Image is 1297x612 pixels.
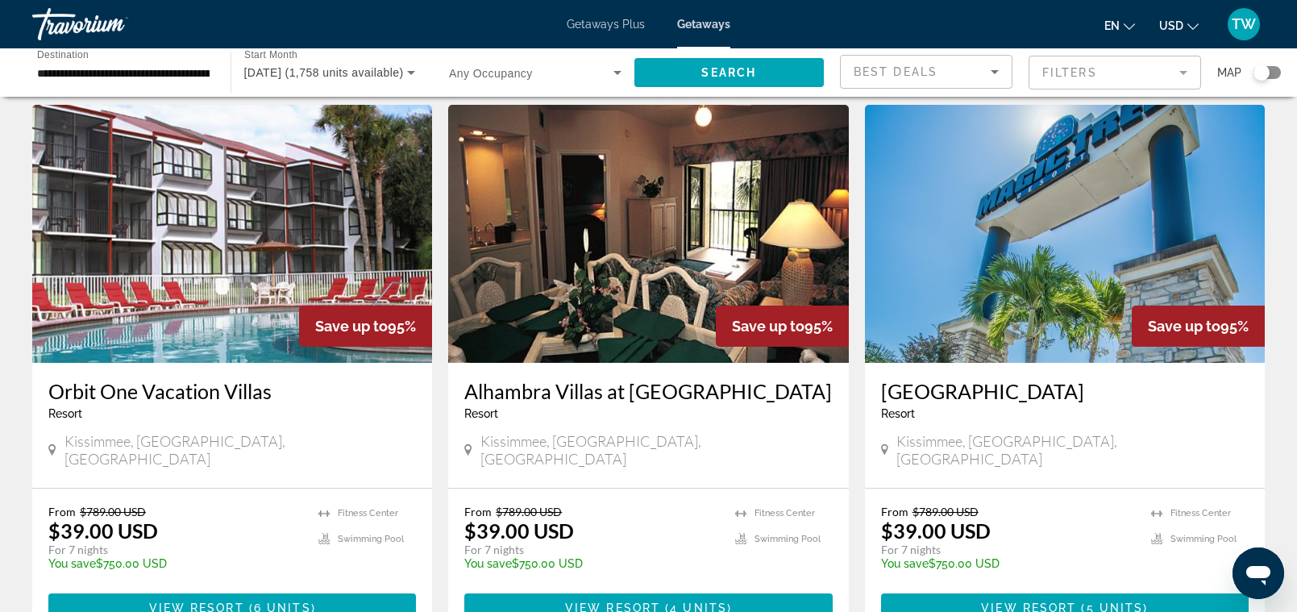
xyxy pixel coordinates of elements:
[64,432,417,468] span: Kissimmee, [GEOGRAPHIC_DATA], [GEOGRAPHIC_DATA]
[1233,547,1284,599] iframe: Button to launch messaging window
[732,318,804,335] span: Save up to
[448,105,848,363] img: 4036I01X.jpg
[315,318,388,335] span: Save up to
[338,534,404,544] span: Swimming Pool
[1159,14,1199,37] button: Change currency
[449,67,533,80] span: Any Occupancy
[881,518,991,543] p: $39.00 USD
[464,505,492,518] span: From
[48,407,82,420] span: Resort
[32,3,193,45] a: Travorium
[881,557,929,570] span: You save
[1223,7,1265,41] button: User Menu
[61,95,144,106] div: Domain Overview
[464,557,718,570] p: $750.00 USD
[854,62,999,81] mat-select: Sort by
[299,306,432,347] div: 95%
[26,26,39,39] img: logo_orange.svg
[881,557,1135,570] p: $750.00 USD
[338,508,398,518] span: Fitness Center
[755,534,821,544] span: Swimming Pool
[37,49,89,60] span: Destination
[634,58,825,87] button: Search
[48,557,96,570] span: You save
[160,94,173,106] img: tab_keywords_by_traffic_grey.svg
[677,18,730,31] a: Getaways
[464,407,498,420] span: Resort
[1170,508,1231,518] span: Fitness Center
[48,557,302,570] p: $750.00 USD
[881,407,915,420] span: Resort
[178,95,272,106] div: Keywords by Traffic
[48,505,76,518] span: From
[48,543,302,557] p: For 7 nights
[881,379,1249,403] a: [GEOGRAPHIC_DATA]
[464,557,512,570] span: You save
[896,432,1249,468] span: Kissimmee, [GEOGRAPHIC_DATA], [GEOGRAPHIC_DATA]
[496,505,562,518] span: $789.00 USD
[567,18,645,31] a: Getaways Plus
[480,432,833,468] span: Kissimmee, [GEOGRAPHIC_DATA], [GEOGRAPHIC_DATA]
[244,66,404,79] span: [DATE] (1,758 units available)
[1148,318,1220,335] span: Save up to
[1029,55,1201,90] button: Filter
[755,508,815,518] span: Fitness Center
[701,66,756,79] span: Search
[1104,14,1135,37] button: Change language
[48,518,158,543] p: $39.00 USD
[881,543,1135,557] p: For 7 nights
[881,505,908,518] span: From
[854,65,937,78] span: Best Deals
[1170,534,1237,544] span: Swimming Pool
[45,26,79,39] div: v 4.0.25
[26,42,39,55] img: website_grey.svg
[464,379,832,403] a: Alhambra Villas at [GEOGRAPHIC_DATA]
[1132,306,1265,347] div: 95%
[48,379,416,403] a: Orbit One Vacation Villas
[716,306,849,347] div: 95%
[42,42,177,55] div: Domain: [DOMAIN_NAME]
[80,505,146,518] span: $789.00 USD
[912,505,979,518] span: $789.00 USD
[1232,16,1256,32] span: TW
[1217,61,1241,84] span: Map
[244,50,297,60] span: Start Month
[1104,19,1120,32] span: en
[44,94,56,106] img: tab_domain_overview_orange.svg
[32,105,432,363] img: 5109O01X.jpg
[865,105,1265,363] img: 8461E01X.jpg
[1159,19,1183,32] span: USD
[464,518,574,543] p: $39.00 USD
[464,543,718,557] p: For 7 nights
